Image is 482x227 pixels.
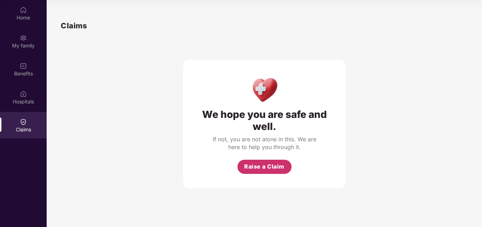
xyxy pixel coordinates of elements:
[20,90,27,97] img: svg+xml;base64,PHN2ZyBpZD0iSG9zcGl0YWxzIiB4bWxucz0iaHR0cDovL3d3dy53My5vcmcvMjAwMC9zdmciIHdpZHRoPS...
[20,62,27,69] img: svg+xml;base64,PHN2ZyBpZD0iQmVuZWZpdHMiIHhtbG5zPSJodHRwOi8vd3d3LnczLm9yZy8yMDAwL3N2ZyIgd2lkdGg9Ij...
[20,34,27,41] img: svg+xml;base64,PHN2ZyB3aWR0aD0iMjAiIGhlaWdodD0iMjAiIHZpZXdCb3g9IjAgMCAyMCAyMCIgZmlsbD0ibm9uZSIgeG...
[244,162,284,171] span: Raise a Claim
[211,135,317,151] div: If not, you are not alone in this. We are here to help you through it.
[197,108,331,132] div: We hope you are safe and well.
[20,118,27,125] img: svg+xml;base64,PHN2ZyBpZD0iQ2xhaW0iIHhtbG5zPSJodHRwOi8vd3d3LnczLm9yZy8yMDAwL3N2ZyIgd2lkdGg9IjIwIi...
[237,160,292,174] button: Raise a Claim
[20,6,27,13] img: svg+xml;base64,PHN2ZyBpZD0iSG9tZSIgeG1sbnM9Imh0dHA6Ly93d3cudzMub3JnLzIwMDAvc3ZnIiB3aWR0aD0iMjAiIG...
[249,74,280,105] img: Health Care
[61,20,87,32] h1: Claims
